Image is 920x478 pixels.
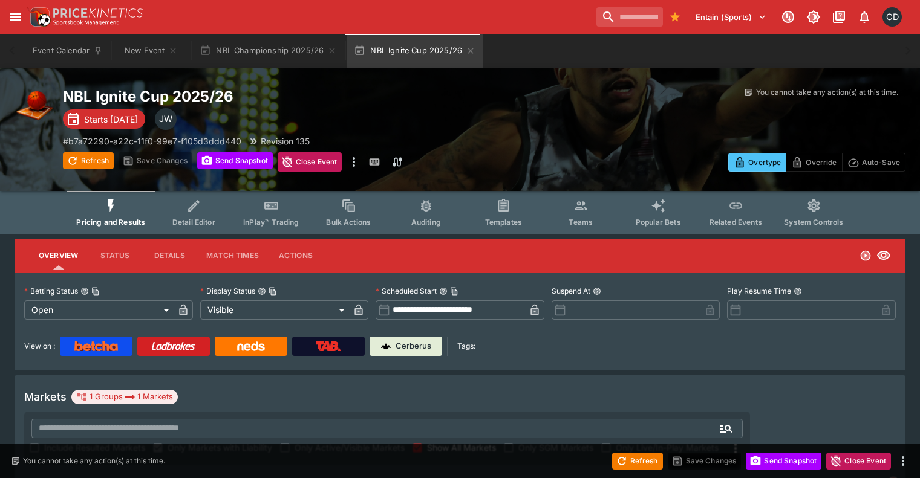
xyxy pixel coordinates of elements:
svg: Open [860,250,872,262]
button: open drawer [5,6,27,28]
button: Connected to PK [777,6,799,28]
img: Ladbrokes [151,341,195,351]
button: Send Snapshot [197,152,273,169]
div: Start From [728,153,905,172]
img: Cerberus [381,341,391,351]
img: Neds [237,341,264,351]
p: Copy To Clipboard [63,135,241,147]
div: Cameron Duffy [882,7,902,27]
a: Cerberus [370,337,442,356]
button: Refresh [612,453,663,470]
button: Display StatusCopy To Clipboard [258,287,266,296]
span: Teams [569,218,593,227]
svg: Visible [876,248,891,263]
label: View on : [24,337,55,356]
button: Documentation [828,6,850,28]
span: Pricing and Results [76,218,145,227]
img: PriceKinetics [53,8,143,18]
button: Open [716,418,737,439]
button: Actions [269,241,323,270]
span: Only Markets with Liability [168,441,272,454]
button: Play Resume Time [794,287,802,296]
span: Templates [485,218,522,227]
div: Visible [200,300,350,320]
div: Event type filters [67,191,853,234]
span: Auditing [411,218,441,227]
span: Only SGM Markets [518,441,593,454]
h5: Markets [24,390,67,404]
button: Copy To Clipboard [269,287,277,296]
svg: More [728,441,743,456]
span: Include Resulted Markets [44,441,145,454]
button: NBL Championship 2025/26 [192,34,344,68]
button: Scheduled StartCopy To Clipboard [439,287,448,296]
p: You cannot take any action(s) at this time. [23,456,165,467]
button: Close Event [826,453,891,470]
span: System Controls [784,218,843,227]
button: Copy To Clipboard [91,287,100,296]
button: Select Tenant [688,7,774,27]
span: Show All Markets [427,441,496,454]
button: Cameron Duffy [879,4,905,30]
p: Revision 135 [261,135,310,147]
button: more [896,454,910,468]
span: Related Events [710,218,762,227]
button: Bookmarks [665,7,685,27]
button: Status [88,241,142,270]
button: Auto-Save [842,153,905,172]
button: Overtype [728,153,786,172]
button: Copy To Clipboard [450,287,458,296]
button: Overview [29,241,88,270]
button: Toggle light/dark mode [803,6,824,28]
h2: Copy To Clipboard [63,87,555,106]
button: Details [142,241,197,270]
span: InPlay™ Trading [243,218,299,227]
span: Only Live/In-Play Markets [616,441,719,454]
p: Auto-Save [862,156,900,169]
p: Betting Status [24,286,78,296]
button: Betting StatusCopy To Clipboard [80,287,89,296]
img: basketball.png [15,87,53,126]
button: NBL Ignite Cup 2025/26 [347,34,483,68]
button: Suspend At [593,287,601,296]
span: Bulk Actions [326,218,371,227]
img: PriceKinetics Logo [27,5,51,29]
span: Detail Editor [172,218,215,227]
button: Override [786,153,842,172]
button: Match Times [197,241,269,270]
p: Overtype [748,156,781,169]
p: Display Status [200,286,255,296]
button: Event Calendar [25,34,110,68]
span: Only Active/Visible Markets [295,441,405,454]
p: Play Resume Time [727,286,791,296]
p: Suspend At [552,286,590,296]
div: Open [24,300,174,320]
img: Betcha [74,341,118,351]
button: Notifications [853,6,875,28]
button: Close Event [278,152,342,172]
p: Starts [DATE] [84,113,138,126]
label: Tags: [457,337,475,356]
img: Sportsbook Management [53,20,119,25]
button: Send Snapshot [746,453,821,470]
p: You cannot take any action(s) at this time. [756,87,898,98]
button: more [347,152,361,172]
p: Override [806,156,837,169]
p: Scheduled Start [376,286,437,296]
button: New Event [113,34,190,68]
p: Cerberus [396,340,431,352]
input: search [596,7,663,27]
div: Justin Walsh [155,108,177,130]
span: Popular Bets [636,218,681,227]
div: 1 Groups 1 Markets [76,390,173,404]
button: Refresh [63,152,114,169]
img: TabNZ [316,341,341,351]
